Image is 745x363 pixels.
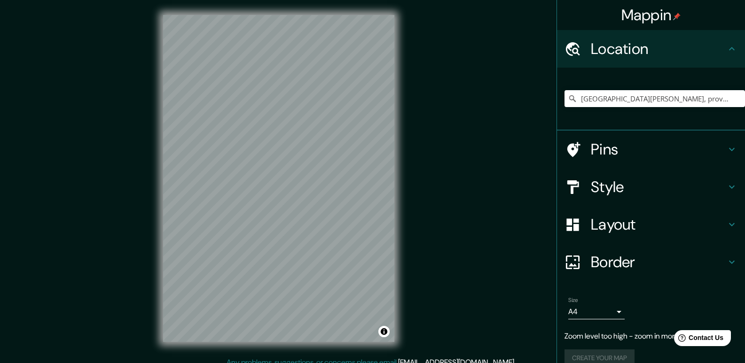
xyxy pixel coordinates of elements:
div: Border [557,243,745,281]
p: Zoom level too high - zoom in more [565,331,737,342]
div: Layout [557,206,745,243]
label: Size [568,296,578,304]
div: Location [557,30,745,68]
div: Pins [557,131,745,168]
h4: Location [591,39,726,58]
h4: Layout [591,215,726,234]
div: A4 [568,304,625,319]
iframe: Help widget launcher [661,326,735,353]
h4: Border [591,253,726,271]
h4: Mappin [621,6,681,24]
canvas: Map [163,15,394,342]
img: pin-icon.png [673,13,681,20]
h4: Style [591,178,726,196]
input: Pick your city or area [565,90,745,107]
button: Toggle attribution [378,326,390,337]
h4: Pins [591,140,726,159]
div: Style [557,168,745,206]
